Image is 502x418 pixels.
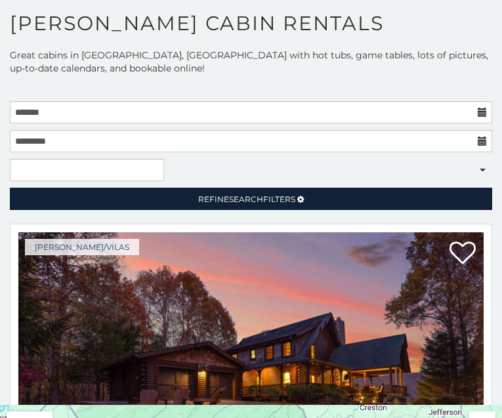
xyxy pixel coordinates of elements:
span: Refine Filters [198,194,295,204]
a: RefineSearchFilters [10,188,492,210]
span: Search [229,194,263,204]
a: [PERSON_NAME]/Vilas [25,239,139,255]
a: Add to favorites [450,240,476,268]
